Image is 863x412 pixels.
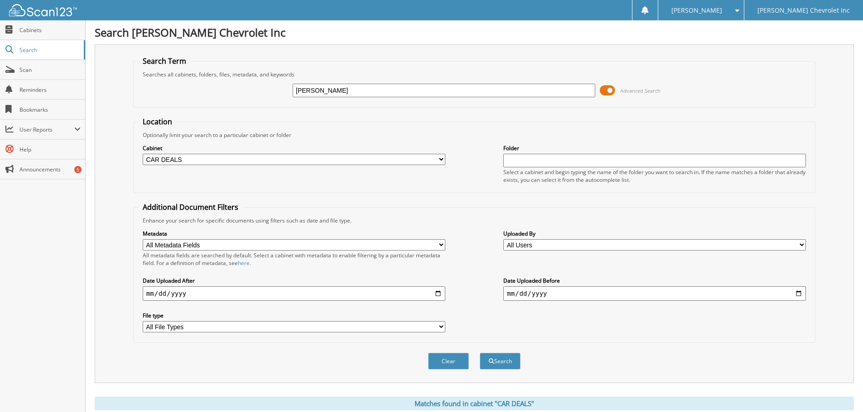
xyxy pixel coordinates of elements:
span: Scan [19,66,81,74]
img: scan123-logo-white.svg [9,4,77,16]
div: All metadata fields are searched by default. Select a cabinet with metadata to enable filtering b... [143,251,445,267]
span: Bookmarks [19,106,81,114]
legend: Search Term [138,56,191,66]
span: Help [19,146,81,153]
div: Select a cabinet and begin typing the name of the folder you want to search in. If the name match... [503,168,806,184]
h1: Search [PERSON_NAME] Chevrolet Inc [95,25,854,40]
span: Announcements [19,166,81,173]
div: Optionally limit your search to a particular cabinet or folder [138,131,810,139]
legend: Additional Document Filters [138,202,243,212]
legend: Location [138,117,177,127]
button: Clear [428,353,469,369]
span: Advanced Search [620,87,661,94]
label: Date Uploaded Before [503,277,806,284]
span: [PERSON_NAME] [671,8,722,13]
a: here [238,259,250,267]
input: start [143,286,445,301]
div: 5 [74,166,82,173]
label: Cabinet [143,144,445,152]
label: Folder [503,144,806,152]
span: Search [19,46,79,54]
span: User Reports [19,126,74,133]
label: Uploaded By [503,230,806,237]
label: Date Uploaded After [143,277,445,284]
span: [PERSON_NAME] Chevrolet Inc [757,8,850,13]
div: Enhance your search for specific documents using filters such as date and file type. [138,217,810,224]
button: Search [480,353,521,369]
label: Metadata [143,230,445,237]
input: end [503,286,806,301]
span: Cabinets [19,26,81,34]
label: File type [143,312,445,319]
div: Matches found in cabinet "CAR DEALS" [95,397,854,410]
span: Reminders [19,86,81,94]
div: Searches all cabinets, folders, files, metadata, and keywords [138,71,810,78]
